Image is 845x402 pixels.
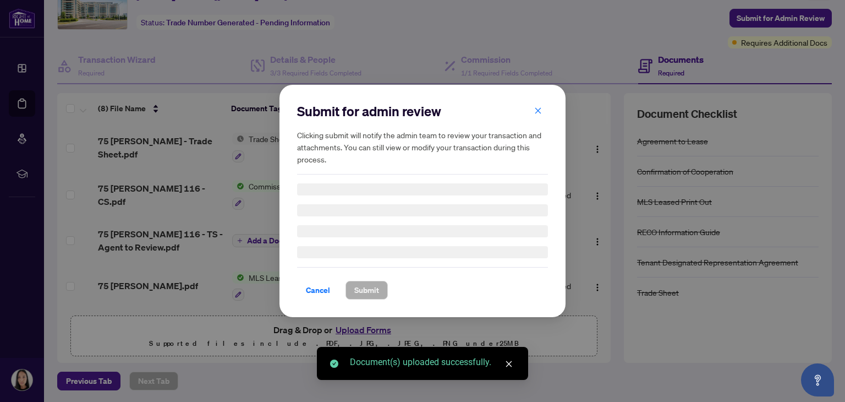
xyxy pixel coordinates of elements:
[801,363,834,396] button: Open asap
[534,107,542,115] span: close
[297,129,548,165] h5: Clicking submit will notify the admin team to review your transaction and attachments. You can st...
[297,102,548,120] h2: Submit for admin review
[297,281,339,300] button: Cancel
[350,356,515,369] div: Document(s) uploaded successfully.
[306,281,330,299] span: Cancel
[505,360,513,368] span: close
[503,358,515,370] a: Close
[330,360,338,368] span: check-circle
[345,281,388,300] button: Submit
